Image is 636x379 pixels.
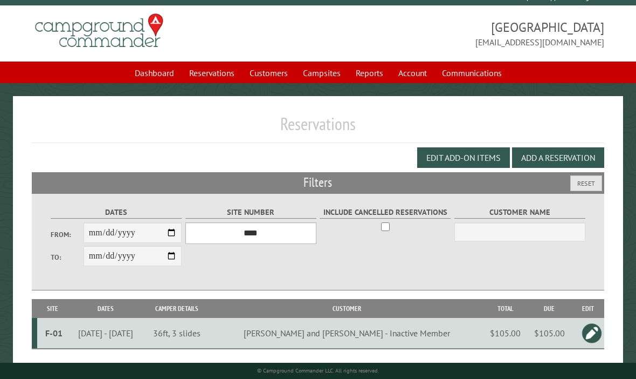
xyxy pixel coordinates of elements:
td: [PERSON_NAME] and [PERSON_NAME] - Inactive Member [210,318,484,349]
th: Dates [67,299,143,318]
h1: Reservations [32,113,604,143]
td: $105.00 [527,318,572,349]
span: [GEOGRAPHIC_DATA] [EMAIL_ADDRESS][DOMAIN_NAME] [318,18,604,49]
th: Total [484,299,527,318]
div: F-01 [42,328,66,339]
td: $105.00 [484,318,527,349]
img: Campground Commander [32,10,167,52]
button: Edit Add-on Items [417,147,510,168]
button: Add a Reservation [512,147,604,168]
a: Customers [243,63,294,83]
div: [DATE] - [DATE] [70,328,142,339]
td: 36ft, 3 slides [144,318,210,349]
a: Account [392,63,433,83]
label: Customer Name [454,206,585,219]
th: Camper Details [144,299,210,318]
button: Reset [570,175,602,191]
th: Customer [210,299,484,318]
label: From: [51,229,84,240]
a: Dashboard [128,63,181,83]
th: Due [527,299,572,318]
th: Site [37,299,67,318]
label: Site Number [185,206,316,219]
a: Reservations [183,63,241,83]
label: Include Cancelled Reservations [320,206,451,219]
h2: Filters [32,172,604,193]
th: Edit [571,299,604,318]
label: Dates [51,206,182,219]
label: To: [51,252,84,262]
a: Reports [349,63,390,83]
a: Communications [435,63,508,83]
a: Campsites [296,63,347,83]
small: © Campground Commander LLC. All rights reserved. [257,367,379,374]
